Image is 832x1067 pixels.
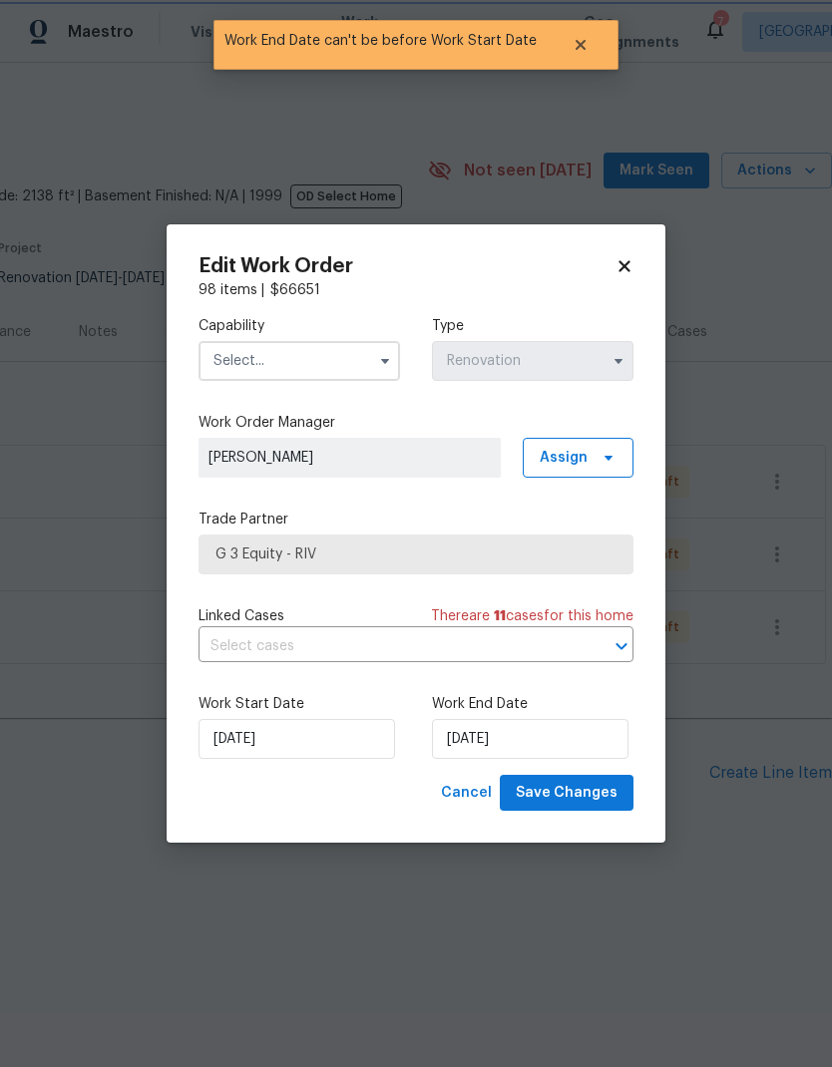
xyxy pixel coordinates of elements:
input: M/D/YYYY [432,719,628,759]
span: There are case s for this home [431,606,633,626]
button: Open [608,632,635,660]
button: Save Changes [500,775,633,812]
label: Work Start Date [199,694,400,714]
h2: Edit Work Order [199,256,616,276]
div: 98 items | [199,280,633,300]
span: Linked Cases [199,606,284,626]
span: $ 66651 [270,283,320,297]
button: Show options [373,349,397,373]
span: Save Changes [516,781,618,806]
input: Select... [199,341,400,381]
span: G 3 Equity - RIV [215,544,617,564]
span: Assign [540,448,588,468]
button: Close [548,25,614,65]
label: Work Order Manager [199,413,633,433]
label: Work End Date [432,694,633,714]
input: M/D/YYYY [199,719,395,759]
input: Select cases [199,631,578,662]
span: 11 [494,609,506,623]
span: [PERSON_NAME] [208,448,491,468]
label: Type [432,316,633,336]
label: Capability [199,316,400,336]
input: Select... [432,341,633,381]
span: Cancel [441,781,492,806]
span: Work End Date can't be before Work Start Date [213,20,548,62]
button: Show options [607,349,630,373]
label: Trade Partner [199,510,633,530]
button: Cancel [433,775,500,812]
